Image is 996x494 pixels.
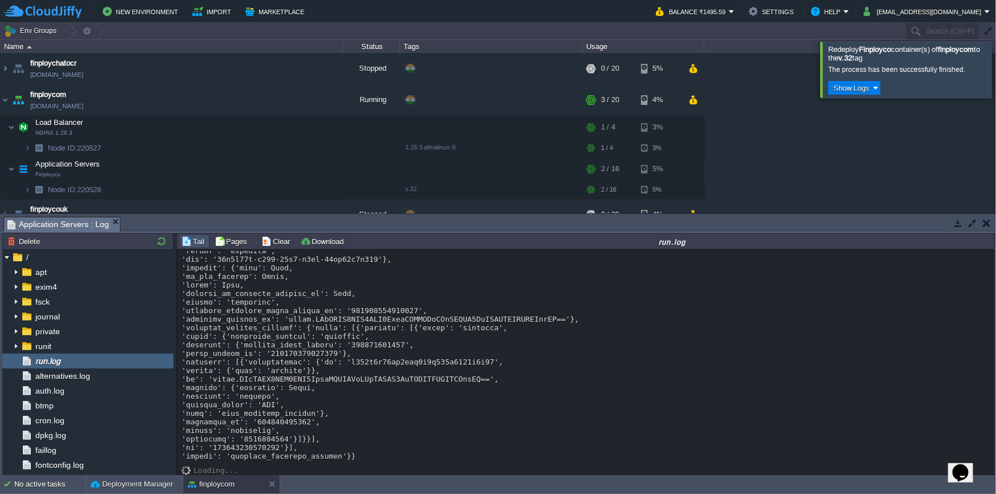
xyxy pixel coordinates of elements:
img: AMDAwAAAACH5BAEAAAAALAAAAAABAAEAAAICRAEAOw== [31,139,47,157]
a: runit [33,341,53,351]
button: Clear [261,236,293,246]
a: / [24,252,30,262]
img: AMDAwAAAACH5BAEAAAAALAAAAAABAAEAAAICRAEAOw== [27,46,32,48]
div: 4% [641,199,678,230]
a: [DOMAIN_NAME] [30,100,83,112]
span: Application Servers : Log [7,217,109,232]
div: 5% [641,157,678,180]
button: Pages [215,236,251,246]
div: The process has been successfully finished. [828,65,989,74]
span: jem.log [33,475,63,485]
span: 220528 [47,185,103,195]
a: auth.log [33,386,66,396]
button: Tail [182,236,208,246]
a: Application ServersFinployco [34,160,102,168]
span: cron.log [33,415,66,426]
button: Download [300,236,347,246]
button: Import [192,5,235,18]
span: Node ID: [48,144,77,152]
button: finploycom [188,479,235,490]
button: Delete [7,236,43,246]
button: Help [811,5,844,18]
div: 3% [641,116,678,139]
button: [EMAIL_ADDRESS][DOMAIN_NAME] [864,5,985,18]
img: AMDAwAAAACH5BAEAAAAALAAAAAABAAEAAAICRAEAOw== [31,181,47,199]
a: run.log [33,356,62,366]
div: 1 / 4 [601,116,615,139]
a: Load BalancerNGINX 1.26.3 [34,118,84,127]
img: AMDAwAAAACH5BAEAAAAALAAAAAABAAEAAAICRAEAOw== [10,53,26,84]
div: Name [1,40,342,53]
div: 0 / 20 [601,53,619,84]
a: finploycom [30,89,66,100]
a: private [33,326,62,337]
b: Finployco [859,45,891,54]
img: CloudJiffy [4,5,82,19]
a: dpkg.log [33,430,68,440]
span: Application Servers [34,159,102,169]
div: 3% [641,139,678,157]
button: Settings [749,5,797,18]
div: Status [344,40,400,53]
span: Load Balancer [34,118,84,127]
a: btmp [33,400,55,411]
a: apt [33,267,49,277]
a: [DOMAIN_NAME] [30,69,83,80]
a: finploycouk [30,204,68,215]
span: Finployco [35,171,61,178]
span: NGINX 1.26.3 [35,129,72,136]
div: No active tasks [14,475,86,493]
img: AMDAwAAAACH5BAEAAAAALAAAAAABAAEAAAICRAEAOw== [15,157,31,180]
div: 2 / 16 [601,181,616,199]
img: AMDAwAAAACH5BAEAAAAALAAAAAABAAEAAAICRAEAOw== [182,466,193,475]
a: fsck [33,297,51,307]
img: AMDAwAAAACH5BAEAAAAALAAAAAABAAEAAAICRAEAOw== [24,181,31,199]
div: Stopped [343,53,400,84]
img: AMDAwAAAACH5BAEAAAAALAAAAAABAAEAAAICRAEAOw== [10,199,26,230]
button: Deployment Manager [91,479,173,490]
div: 4% [641,84,678,115]
button: Balance ₹1495.59 [656,5,729,18]
span: Redeploy container(s) of to the tag [828,45,981,62]
span: v.32 [405,185,417,192]
b: v.32 [838,54,852,62]
a: journal [33,311,62,322]
div: 0 / 20 [601,199,619,230]
img: AMDAwAAAACH5BAEAAAAALAAAAAABAAEAAAICRAEAOw== [8,116,15,139]
a: fontconfig.log [33,460,86,470]
div: Tags [401,40,582,53]
img: AMDAwAAAACH5BAEAAAAALAAAAAABAAEAAAICRAEAOw== [1,199,10,230]
a: Node ID:220528 [47,185,103,195]
img: AMDAwAAAACH5BAEAAAAALAAAAAABAAEAAAICRAEAOw== [24,139,31,157]
a: finploychatocr [30,58,76,69]
img: AMDAwAAAACH5BAEAAAAALAAAAAABAAEAAAICRAEAOw== [10,84,26,115]
div: Usage [583,40,704,53]
span: exim4 [33,282,59,292]
button: New Environment [103,5,182,18]
span: faillog [33,445,58,455]
div: Loading... [193,466,238,475]
button: Env Groups [4,23,61,39]
div: 5% [641,53,678,84]
div: run.log [352,237,993,246]
a: Node ID:220527 [47,143,103,153]
b: finploycom [938,45,974,54]
div: 1 / 4 [601,139,613,157]
img: AMDAwAAAACH5BAEAAAAALAAAAAABAAEAAAICRAEAOw== [1,53,10,84]
a: alternatives.log [33,371,92,381]
div: 2 / 16 [601,157,619,180]
span: 220527 [47,143,103,153]
span: Node ID: [48,185,77,194]
div: Running [343,84,400,115]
